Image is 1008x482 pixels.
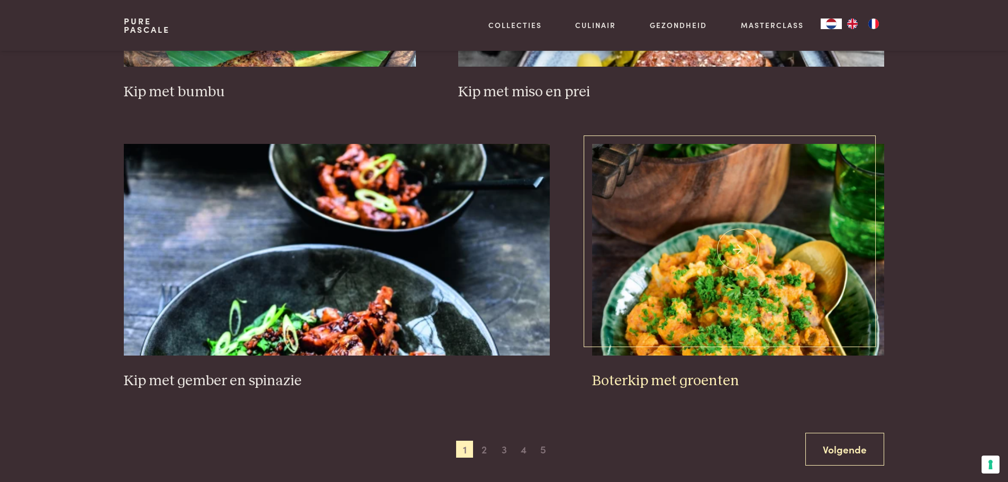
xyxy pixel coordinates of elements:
a: Kip met gember en spinazie Kip met gember en spinazie [124,144,550,390]
button: Uw voorkeuren voor toestemming voor trackingtechnologieën [982,456,1000,474]
a: Collecties [488,20,542,31]
a: FR [863,19,884,29]
ul: Language list [842,19,884,29]
a: Masterclass [741,20,804,31]
h3: Boterkip met groenten [592,372,884,390]
a: Volgende [805,433,884,466]
span: 2 [476,441,493,458]
h3: Kip met miso en prei [458,83,884,102]
img: Kip met gember en spinazie [124,144,550,356]
div: Language [821,19,842,29]
a: Culinair [575,20,616,31]
a: Gezondheid [650,20,707,31]
h3: Kip met gember en spinazie [124,372,550,390]
a: EN [842,19,863,29]
span: 5 [535,441,552,458]
span: 1 [456,441,473,458]
h3: Kip met bumbu [124,83,416,102]
a: Boterkip met groenten Boterkip met groenten [592,144,884,390]
img: Boterkip met groenten [592,144,884,356]
a: PurePascale [124,17,170,34]
a: NL [821,19,842,29]
span: 3 [496,441,513,458]
aside: Language selected: Nederlands [821,19,884,29]
span: 4 [515,441,532,458]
